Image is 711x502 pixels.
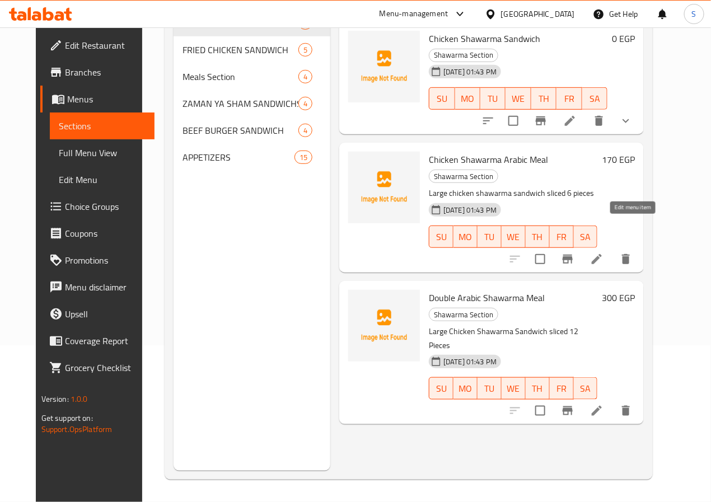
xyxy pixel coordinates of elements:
button: SU [429,377,453,400]
img: Chicken Shawarma Arabic Meal [348,152,420,223]
span: 4 [299,98,312,109]
div: items [298,43,312,57]
button: WE [506,87,531,110]
button: delete [612,397,639,424]
button: FR [550,377,574,400]
span: FR [554,229,569,245]
span: 4 [299,125,312,136]
button: SA [582,87,607,110]
span: BEEF BURGER SANDWICH [183,124,298,137]
button: TH [531,87,556,110]
h6: 300 EGP [602,290,635,306]
span: Get support on: [41,411,93,425]
span: Edit Menu [59,173,146,186]
span: Grocery Checklist [65,361,146,374]
a: Promotions [40,247,155,274]
a: Branches [40,59,155,86]
button: SA [574,377,598,400]
span: Edit Restaurant [65,39,146,52]
svg: Show Choices [619,114,633,128]
a: Full Menu View [50,139,155,166]
div: Shawarma Section [429,49,498,62]
a: Grocery Checklist [40,354,155,381]
div: APPETIZERS [183,151,294,164]
span: Coverage Report [65,334,146,348]
button: delete [612,246,639,273]
button: TU [478,226,502,248]
span: Double Arabic Shawarma Meal [429,289,545,306]
h6: 170 EGP [602,152,635,167]
span: Version: [41,392,69,406]
span: MO [460,91,476,107]
span: SU [434,91,450,107]
span: FR [554,381,569,397]
a: Edit menu item [563,114,577,128]
div: APPETIZERS15 [174,144,330,171]
span: MO [458,229,473,245]
span: ZAMAN YA SHAM SANDWICHS [183,97,298,110]
a: Sections [50,112,155,139]
button: Branch-specific-item [554,397,581,424]
a: Coverage Report [40,327,155,354]
span: Sections [59,119,146,133]
div: items [294,151,312,164]
span: SA [587,91,603,107]
a: Choice Groups [40,193,155,220]
span: SA [578,229,593,245]
span: WE [506,381,521,397]
a: Menu disclaimer [40,274,155,301]
button: TU [478,377,502,400]
span: Coupons [65,227,146,240]
div: BEEF BURGER SANDWICH4 [174,117,330,144]
span: 1.0.0 [71,392,88,406]
span: Chicken Shawarma Sandwich [429,30,540,47]
div: Shawarma Section [429,170,498,183]
span: TU [485,91,501,107]
div: FRIED CHICKEN SANDWICH5 [174,36,330,63]
a: Menus [40,86,155,112]
span: WE [510,91,526,107]
img: Double Arabic Shawarma Meal [348,290,420,362]
a: Upsell [40,301,155,327]
a: Coupons [40,220,155,247]
span: TU [482,381,497,397]
span: Select to update [502,109,525,133]
button: TU [480,87,506,110]
button: FR [550,226,574,248]
span: Full Menu View [59,146,146,159]
span: SU [434,381,449,397]
span: Chicken Shawarma Arabic Meal [429,151,548,168]
button: MO [453,377,478,400]
a: Edit Restaurant [40,32,155,59]
span: Shawarma Section [429,49,498,62]
button: delete [586,107,612,134]
span: 5 [299,45,312,55]
button: Branch-specific-item [554,246,581,273]
div: ZAMAN YA SHAM SANDWICHS4 [174,90,330,117]
span: [DATE] 01:43 PM [439,205,501,215]
h6: 0 EGP [612,31,635,46]
a: Edit Menu [50,166,155,193]
div: items [298,97,312,110]
span: 4 [299,72,312,82]
span: TH [530,381,545,397]
span: [DATE] 01:43 PM [439,356,501,367]
span: Menu disclaimer [65,280,146,294]
button: WE [502,226,526,248]
button: MO [455,87,480,110]
button: show more [612,107,639,134]
span: Select to update [528,399,552,423]
button: TH [526,226,550,248]
span: Upsell [65,307,146,321]
div: Menu-management [380,7,448,21]
div: Meals Section [183,70,298,83]
span: Menus [67,92,146,106]
span: Branches [65,65,146,79]
span: Shawarma Section [429,170,498,183]
span: FRIED CHICKEN SANDWICH [183,43,298,57]
a: Edit menu item [590,404,604,417]
span: S [692,8,696,20]
span: Shawarma Section [429,308,498,321]
p: Large chicken shawarma sandwich sliced 6 pieces [429,186,597,200]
